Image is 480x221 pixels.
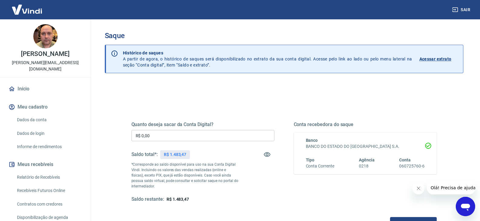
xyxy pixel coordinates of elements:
[294,122,437,128] h5: Conta recebedora do saque
[15,171,83,184] a: Relatório de Recebíveis
[7,158,83,171] button: Meus recebíveis
[306,163,334,169] h6: Conta Corrente
[456,197,475,216] iframe: Botão para abrir a janela de mensagens
[5,60,86,72] p: [PERSON_NAME][EMAIL_ADDRESS][DOMAIN_NAME]
[15,184,83,197] a: Recebíveis Futuros Online
[15,127,83,140] a: Dados de login
[131,151,158,158] h5: Saldo total*:
[399,158,411,162] span: Conta
[123,50,412,68] p: A partir de agora, o histórico de saques será disponibilizado no extrato da sua conta digital. Ac...
[451,4,473,15] button: Sair
[131,196,164,203] h5: Saldo restante:
[15,114,83,126] a: Dados da conta
[7,0,47,19] img: Vindi
[7,100,83,114] button: Meu cadastro
[419,56,452,62] p: Acessar extrato
[419,50,458,68] a: Acessar extrato
[15,198,83,210] a: Contratos com credores
[306,138,318,143] span: Banco
[167,197,189,202] span: R$ 1.483,47
[164,151,186,158] p: R$ 1.483,47
[21,51,69,57] p: [PERSON_NAME]
[359,163,375,169] h6: 0218
[427,181,475,194] iframe: Mensagem da empresa
[306,158,315,162] span: Tipo
[131,162,239,189] p: *Corresponde ao saldo disponível para uso na sua Conta Digital Vindi. Incluindo os valores das ve...
[15,141,83,153] a: Informe de rendimentos
[123,50,412,56] p: Histórico de saques
[399,163,424,169] h6: 060725760-6
[306,143,425,150] h6: BANCO DO ESTADO DO [GEOGRAPHIC_DATA] S.A.
[131,122,274,128] h5: Quanto deseja sacar da Conta Digital?
[7,82,83,96] a: Início
[105,31,463,40] h3: Saque
[412,182,425,194] iframe: Fechar mensagem
[33,24,58,48] img: 037a5401-2d36-4bb8-b5dc-8e6cbc16c1e2.jpeg
[359,158,375,162] span: Agência
[4,4,51,9] span: Olá! Precisa de ajuda?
